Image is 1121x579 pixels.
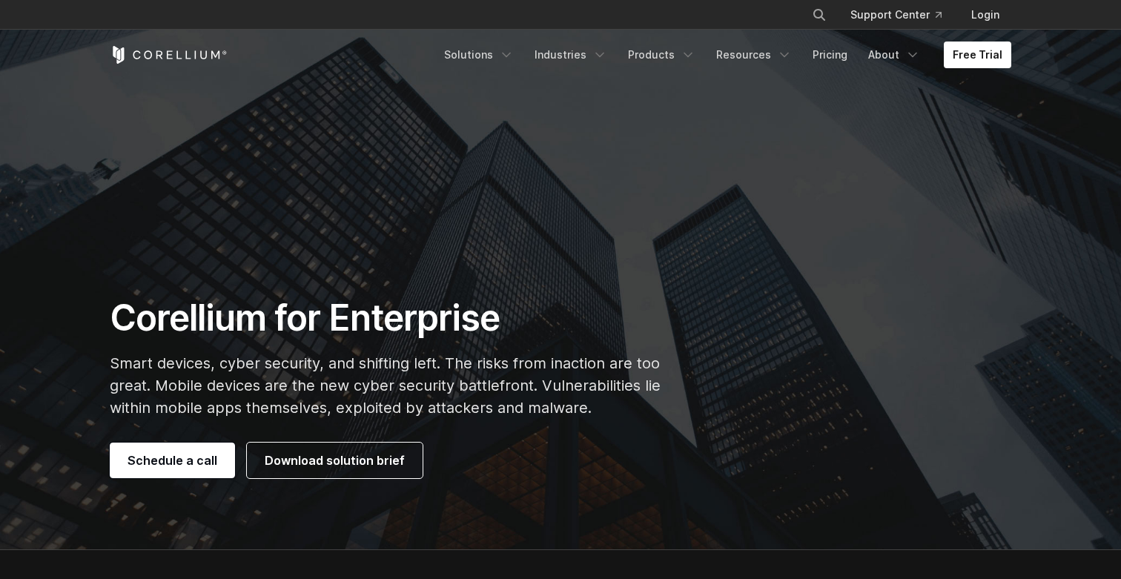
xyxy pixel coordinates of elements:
h1: Corellium for Enterprise [110,296,701,340]
a: Schedule a call [110,443,235,478]
a: Pricing [804,42,856,68]
a: Corellium Home [110,46,228,64]
div: Navigation Menu [435,42,1011,68]
a: Support Center [839,1,953,28]
a: About [859,42,929,68]
span: Download solution brief [265,451,405,469]
button: Search [806,1,833,28]
a: Industries [526,42,616,68]
a: Login [959,1,1011,28]
p: Smart devices, cyber security, and shifting left. The risks from inaction are too great. Mobile d... [110,352,701,419]
a: Products [619,42,704,68]
a: Free Trial [944,42,1011,68]
div: Navigation Menu [794,1,1011,28]
span: Schedule a call [128,451,217,469]
a: Download solution brief [247,443,423,478]
a: Solutions [435,42,523,68]
a: Resources [707,42,801,68]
